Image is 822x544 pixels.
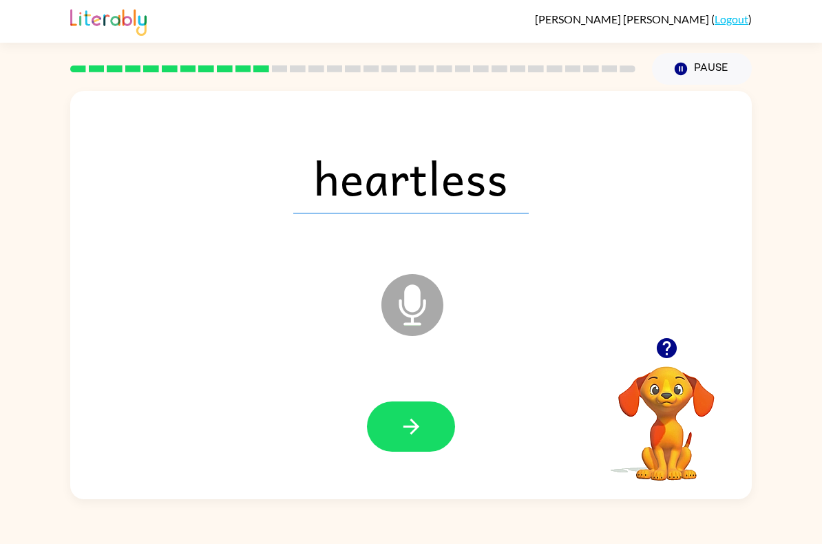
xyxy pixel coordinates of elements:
a: Logout [715,12,748,25]
span: heartless [293,142,529,213]
span: [PERSON_NAME] [PERSON_NAME] [535,12,711,25]
button: Pause [652,53,752,85]
img: Literably [70,6,147,36]
video: Your browser must support playing .mp4 files to use Literably. Please try using another browser. [598,345,735,483]
div: ( ) [535,12,752,25]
